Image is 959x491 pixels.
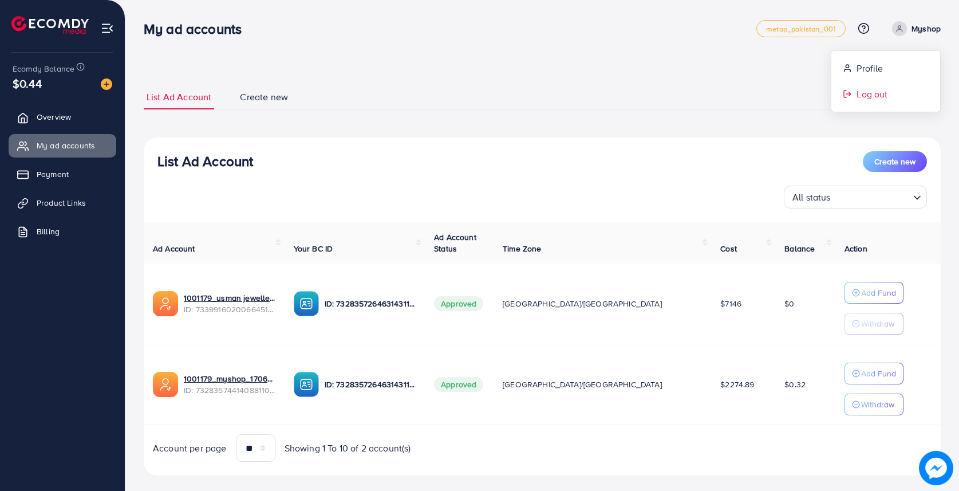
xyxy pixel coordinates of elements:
span: Action [844,243,867,254]
span: Profile [857,61,883,75]
h3: My ad accounts [144,21,251,37]
img: menu [101,22,114,35]
span: Balance [784,243,815,254]
a: 1001179_usman jewellers_1708957389577 [184,292,275,304]
img: ic-ba-acc.ded83a64.svg [294,291,319,316]
img: ic-ads-acc.e4c84228.svg [153,372,178,397]
a: Myshop [887,21,941,36]
p: Myshop [911,22,941,36]
span: ID: 7339916020066451458 [184,304,275,315]
div: Search for option [784,186,927,209]
span: $7146 [720,298,741,309]
a: Product Links [9,191,116,214]
span: Cost [720,243,737,254]
button: Add Fund [844,282,903,304]
h3: List Ad Account [157,153,253,170]
span: $2274.89 [720,379,754,390]
img: image [101,78,112,90]
p: Add Fund [861,286,896,300]
span: Payment [37,168,69,180]
span: $0 [784,298,794,309]
ul: Myshop [831,50,941,112]
a: Overview [9,105,116,128]
span: Overview [37,111,71,123]
a: 1001179_myshop_1706266196050 [184,373,275,384]
span: Approved [434,296,483,311]
p: Withdraw [861,398,894,411]
span: metap_pakistan_001 [766,25,836,33]
span: Create new [874,156,915,167]
span: ID: 7328357441408811010 [184,384,275,396]
p: Withdraw [861,317,894,331]
span: Showing 1 To 10 of 2 account(s) [285,442,411,455]
span: Ad Account [153,243,195,254]
p: ID: 7328357264631431170 [325,378,416,391]
button: Create new [863,151,927,172]
a: Billing [9,220,116,243]
span: All status [790,189,833,206]
span: List Ad Account [147,91,211,104]
span: $0.44 [13,75,42,92]
img: logo [11,16,89,34]
span: Ecomdy Balance [13,63,74,74]
p: ID: 7328357264631431170 [325,297,416,311]
p: Add Fund [861,367,896,380]
span: Time Zone [503,243,541,254]
img: image [919,451,953,485]
a: metap_pakistan_001 [756,20,846,37]
input: Search for option [834,187,909,206]
span: Ad Account Status [434,231,476,254]
span: Product Links [37,197,86,209]
span: [GEOGRAPHIC_DATA]/[GEOGRAPHIC_DATA] [503,379,662,390]
span: Your BC ID [294,243,333,254]
span: Log out [857,87,887,101]
a: My ad accounts [9,134,116,157]
button: Withdraw [844,313,903,335]
button: Add Fund [844,363,903,384]
img: ic-ba-acc.ded83a64.svg [294,372,319,397]
a: Payment [9,163,116,186]
span: [GEOGRAPHIC_DATA]/[GEOGRAPHIC_DATA] [503,298,662,309]
img: ic-ads-acc.e4c84228.svg [153,291,178,316]
span: $0.32 [784,379,806,390]
span: My ad accounts [37,140,95,151]
span: Approved [434,377,483,392]
div: <span class='underline'>1001179_usman jewellers_1708957389577</span></br>7339916020066451458 [184,292,275,316]
span: Account per page [153,442,227,455]
div: <span class='underline'>1001179_myshop_1706266196050</span></br>7328357441408811010 [184,373,275,396]
button: Withdraw [844,394,903,415]
span: Billing [37,226,60,237]
span: Create new [240,91,288,104]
